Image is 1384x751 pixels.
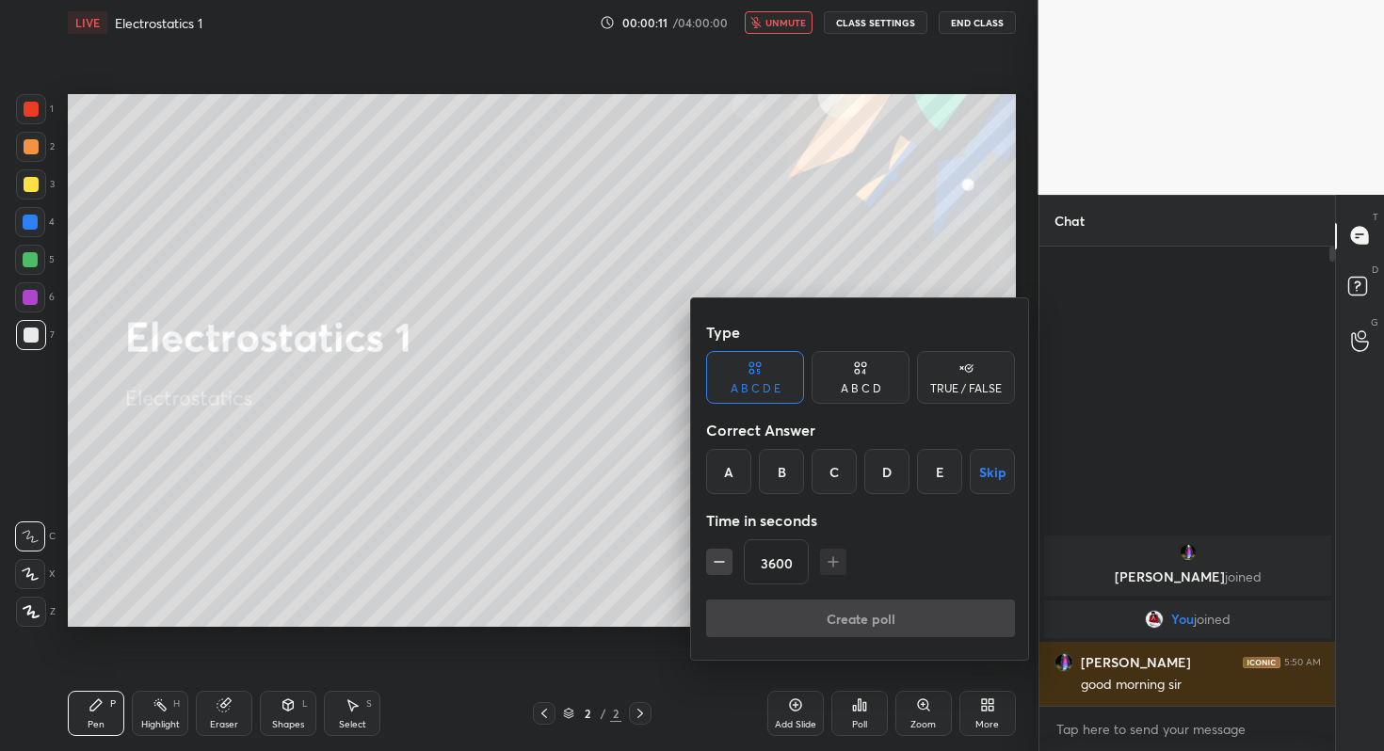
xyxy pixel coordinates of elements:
div: Correct Answer [706,411,1015,449]
div: D [864,449,909,494]
div: Time in seconds [706,502,1015,539]
button: Skip [970,449,1015,494]
div: A B C D E [731,383,781,394]
div: E [917,449,962,494]
div: TRUE / FALSE [930,383,1002,394]
div: A [706,449,751,494]
div: B [759,449,804,494]
div: Type [706,313,1015,351]
div: C [812,449,857,494]
div: A B C D [841,383,881,394]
